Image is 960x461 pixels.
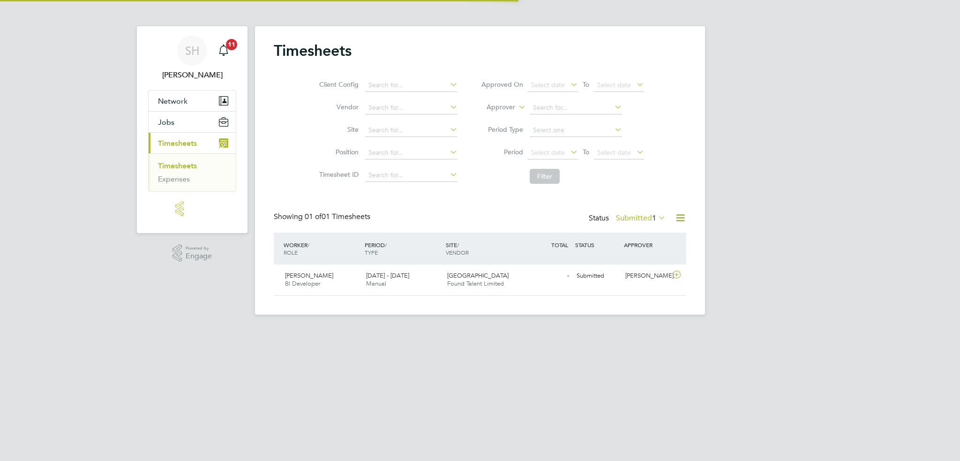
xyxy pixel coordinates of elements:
[307,241,309,249] span: /
[366,280,386,287] span: Manual
[362,236,443,261] div: PERIOD
[589,212,667,225] div: Status
[573,268,622,284] div: Submitted
[186,252,212,260] span: Engage
[365,124,457,137] input: Search for...
[530,124,622,137] input: Select one
[274,212,372,222] div: Showing
[481,80,523,89] label: Approved On
[531,148,565,157] span: Select date
[149,133,236,153] button: Timesheets
[149,112,236,132] button: Jobs
[385,241,387,249] span: /
[447,280,504,287] span: Found Talent Limited
[158,161,197,170] a: Timesheets
[622,268,670,284] div: [PERSON_NAME]
[365,169,457,182] input: Search for...
[137,26,247,233] nav: Main navigation
[316,148,359,156] label: Position
[274,41,352,60] h2: Timesheets
[551,241,568,249] span: TOTAL
[284,249,298,256] span: ROLE
[573,236,622,253] div: STATUS
[148,69,236,81] span: Steve Haworth
[616,213,666,223] label: Submitted
[158,174,190,183] a: Expenses
[530,169,560,184] button: Filter
[316,103,359,111] label: Vendor
[365,249,378,256] span: TYPE
[158,97,187,106] span: Network
[457,241,459,249] span: /
[481,125,523,134] label: Period Type
[481,148,523,156] label: Period
[175,201,209,216] img: engage-logo-retina.png
[580,146,592,158] span: To
[580,78,592,91] span: To
[316,170,359,179] label: Timesheet ID
[366,272,409,280] span: [DATE] - [DATE]
[281,236,362,261] div: WORKER
[158,139,197,148] span: Timesheets
[186,244,212,252] span: Powered by
[365,146,457,159] input: Search for...
[158,118,174,127] span: Jobs
[226,39,237,50] span: 11
[149,153,236,191] div: Timesheets
[214,36,233,66] a: 11
[148,36,236,81] a: SH[PERSON_NAME]
[316,125,359,134] label: Site
[530,101,622,114] input: Search for...
[305,212,322,221] span: 01 of
[149,91,236,111] button: Network
[305,212,370,221] span: 01 Timesheets
[622,236,670,253] div: APPROVER
[148,201,236,216] a: Go to home page
[597,81,631,89] span: Select date
[652,213,656,223] span: 1
[285,272,333,280] span: [PERSON_NAME]
[185,45,200,57] span: SH
[365,79,457,92] input: Search for...
[473,103,515,112] label: Approver
[447,272,509,280] span: [GEOGRAPHIC_DATA]
[316,80,359,89] label: Client Config
[446,249,469,256] span: VENDOR
[172,244,212,262] a: Powered byEngage
[597,148,631,157] span: Select date
[365,101,457,114] input: Search for...
[285,280,320,287] span: BI Developer
[443,236,525,261] div: SITE
[531,81,565,89] span: Select date
[524,268,573,284] div: -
